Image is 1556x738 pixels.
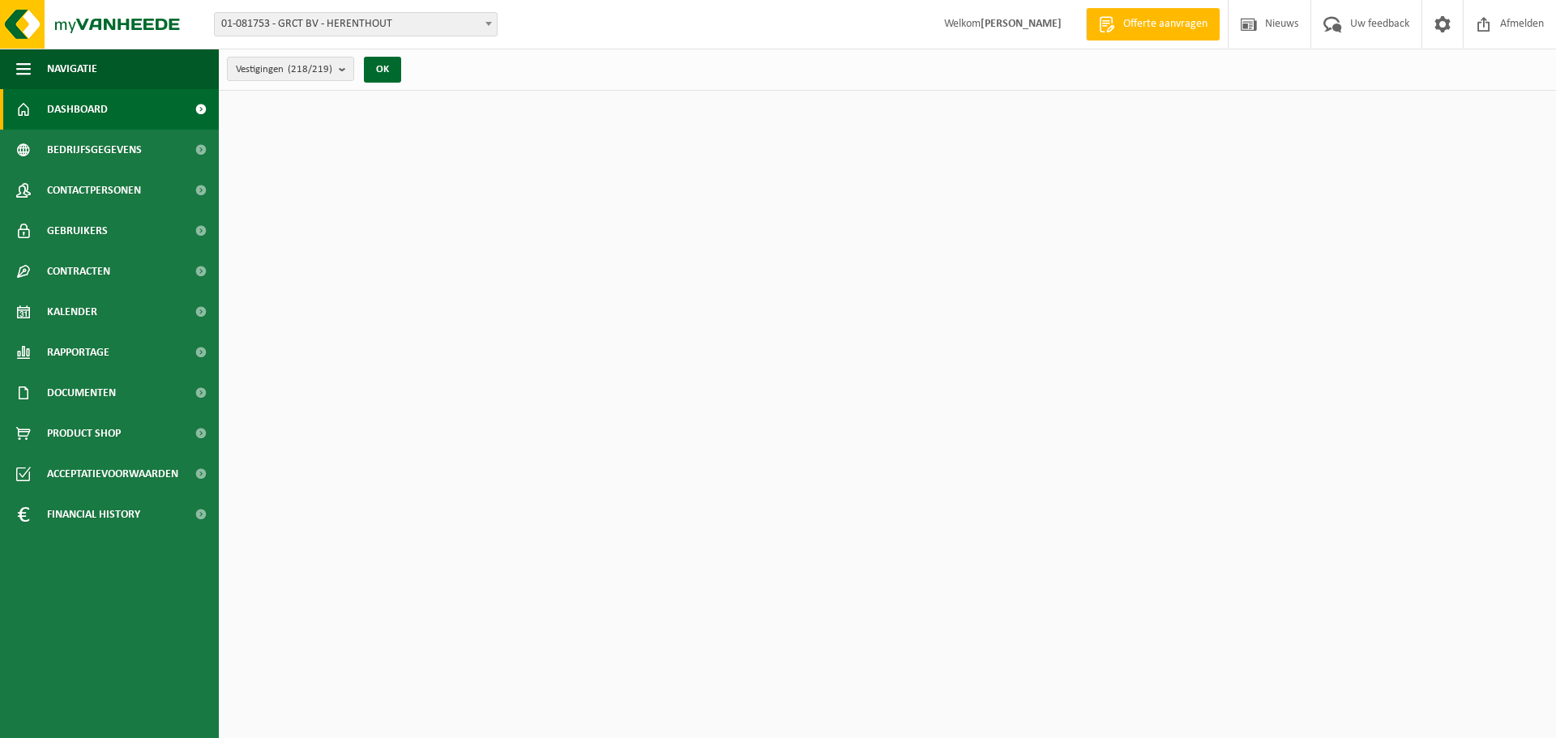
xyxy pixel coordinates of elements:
[981,18,1062,30] strong: [PERSON_NAME]
[47,413,121,454] span: Product Shop
[47,454,178,494] span: Acceptatievoorwaarden
[1119,16,1212,32] span: Offerte aanvragen
[47,89,108,130] span: Dashboard
[215,13,497,36] span: 01-081753 - GRCT BV - HERENTHOUT
[227,57,354,81] button: Vestigingen(218/219)
[47,170,141,211] span: Contactpersonen
[1086,8,1220,41] a: Offerte aanvragen
[47,332,109,373] span: Rapportage
[236,58,332,82] span: Vestigingen
[47,251,110,292] span: Contracten
[47,130,142,170] span: Bedrijfsgegevens
[47,494,140,535] span: Financial History
[47,49,97,89] span: Navigatie
[214,12,498,36] span: 01-081753 - GRCT BV - HERENTHOUT
[47,292,97,332] span: Kalender
[364,57,401,83] button: OK
[47,373,116,413] span: Documenten
[288,64,332,75] count: (218/219)
[47,211,108,251] span: Gebruikers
